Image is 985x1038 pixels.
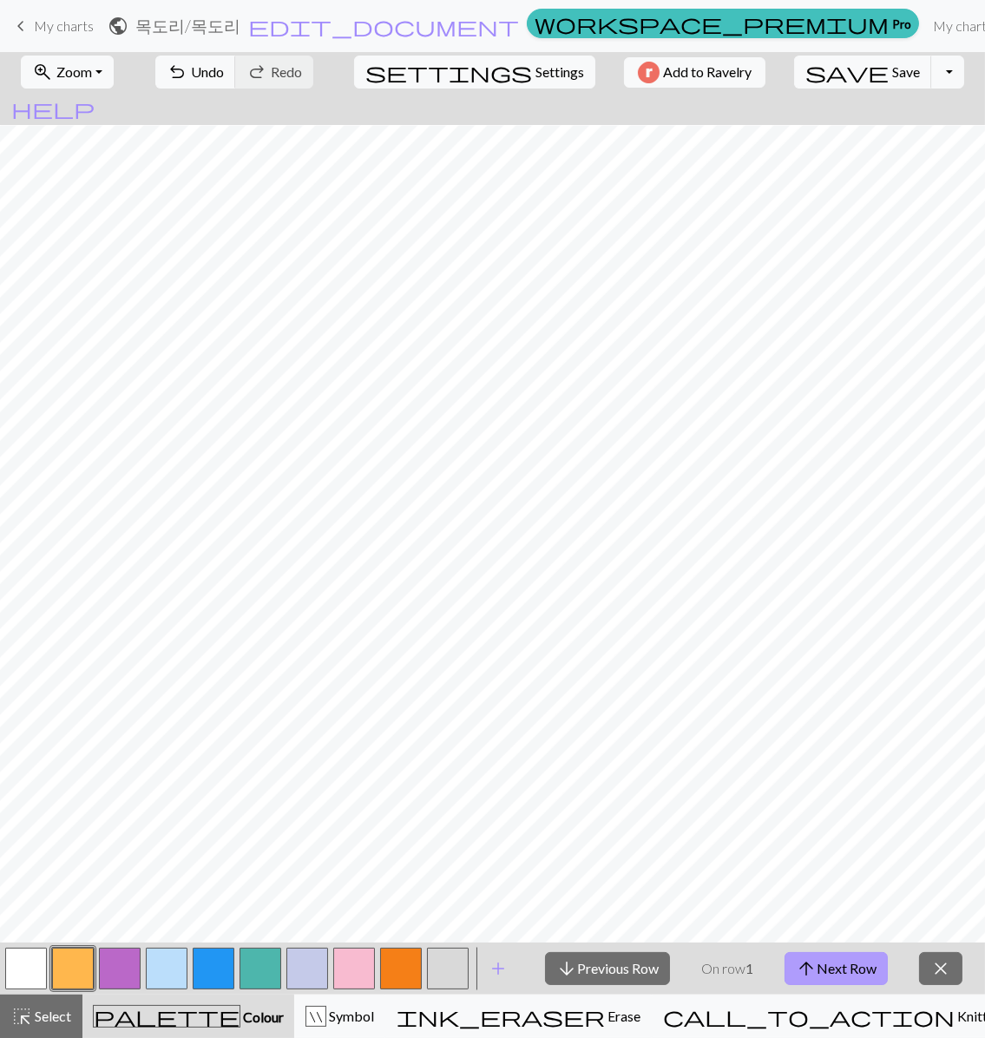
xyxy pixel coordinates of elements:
span: Add to Ravelry [663,62,752,83]
span: undo [167,60,187,84]
span: highlight_alt [11,1004,32,1028]
p: On row [701,958,753,979]
button: Next Row [785,952,888,985]
span: arrow_upward [796,956,817,981]
span: Colour [240,1008,284,1025]
span: My charts [34,17,94,34]
img: Ravelry [638,62,660,83]
i: Settings [365,62,532,82]
span: settings [365,60,532,84]
span: Select [32,1008,71,1024]
button: Undo [155,56,236,89]
button: Previous Row [545,952,670,985]
button: Save [794,56,932,89]
span: workspace_premium [535,11,889,36]
span: help [11,96,95,121]
button: Add to Ravelry [624,57,765,88]
span: close [930,956,951,981]
span: Symbol [326,1008,374,1024]
span: public [108,14,128,38]
a: Pro [527,9,919,38]
strong: 1 [745,960,753,976]
button: SettingsSettings [354,56,595,89]
span: ink_eraser [397,1004,605,1028]
span: save [805,60,889,84]
a: My charts [10,11,94,41]
button: Erase [385,995,652,1038]
span: Settings [535,62,584,82]
h2: 목도리 / 목도리 [135,16,240,36]
button: Colour [82,995,294,1038]
button: " Symbol [294,995,385,1038]
div: " [306,1007,325,1028]
span: keyboard_arrow_left [10,14,31,38]
button: Zoom [21,56,114,89]
span: add [488,956,509,981]
span: Erase [605,1008,640,1024]
span: zoom_in [32,60,53,84]
span: Save [892,63,920,80]
span: palette [94,1004,240,1028]
span: Zoom [56,63,92,80]
span: edit_document [248,14,519,38]
span: Undo [191,63,224,80]
span: call_to_action [663,1004,955,1028]
span: arrow_downward [556,956,577,981]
